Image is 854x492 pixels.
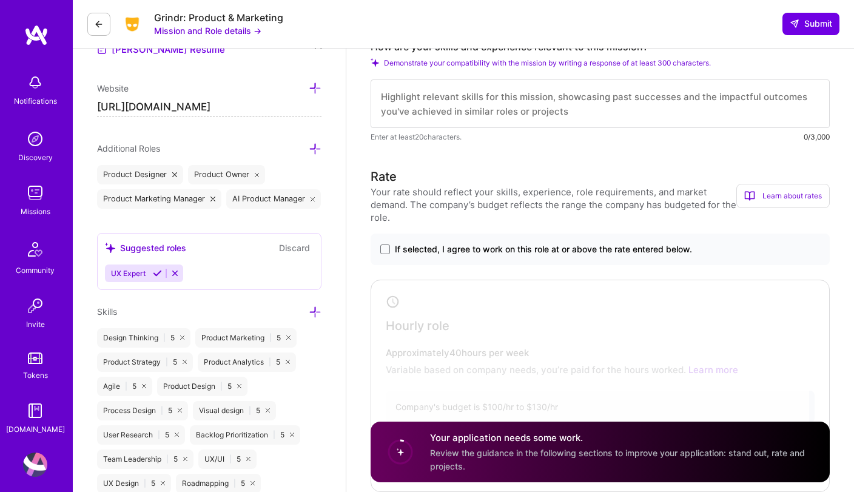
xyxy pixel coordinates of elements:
div: 0/3,000 [804,130,830,143]
span: Review the guidance in the following sections to improve your application: stand out, rate and pr... [430,448,805,471]
div: [DOMAIN_NAME] [6,423,65,436]
i: icon Close [246,457,250,461]
div: Agile 5 [97,377,152,396]
i: icon SuggestedTeams [105,243,115,253]
div: Product Marketing 5 [195,328,297,348]
i: icon Close [255,172,260,177]
div: Backlog Prioritization 5 [190,425,300,445]
div: Product Owner [188,165,266,184]
img: bell [23,70,47,95]
i: icon Close [250,481,255,485]
i: icon Close [183,457,187,461]
i: icon Close [178,408,182,413]
img: discovery [23,127,47,151]
div: Product Analytics 5 [198,352,296,372]
i: icon Close [290,433,294,437]
input: http://... [97,98,321,117]
span: | [273,430,275,440]
span: | [220,382,223,391]
span: | [166,454,169,464]
span: | [166,357,168,367]
i: Check [371,58,379,67]
div: Learn about rates [736,184,830,208]
span: | [249,406,251,416]
img: User Avatar [23,453,47,477]
span: | [269,333,272,343]
img: Resume [97,45,107,55]
div: Grindr: Product & Marketing [154,12,283,24]
i: icon Close [175,433,179,437]
i: icon Close [172,172,177,177]
img: Company Logo [120,15,144,33]
span: | [234,479,236,488]
div: Product Strategy 5 [97,352,193,372]
span: Skills [97,306,117,317]
span: If selected, I agree to work on this role at or above the rate entered below. [395,243,692,255]
div: Missions [21,205,50,218]
i: icon Close [286,360,290,364]
div: Design Thinking 5 [97,328,190,348]
i: icon LeftArrowDark [94,19,104,29]
span: Website [97,83,129,93]
i: icon Close [183,360,187,364]
i: icon Close [210,197,215,201]
span: Enter at least 20 characters. [371,130,462,143]
span: | [144,479,146,488]
span: Additional Roles [97,143,160,153]
i: icon Close [180,335,184,340]
i: icon Close [237,384,241,388]
div: Tokens [23,369,48,382]
div: Product Marketing Manager [97,189,221,209]
div: Product Design 5 [157,377,247,396]
button: Mission and Role details → [154,24,261,37]
div: UX/UI 5 [198,450,257,469]
div: Suggested roles [105,241,186,254]
div: Team Leadership 5 [97,450,193,469]
i: icon Close [311,197,315,201]
span: | [163,333,166,343]
span: | [125,382,127,391]
div: Notifications [14,95,57,107]
span: Demonstrate your compatibility with the mission by writing a response of at least 300 characters. [384,58,711,67]
img: teamwork [23,181,47,205]
div: Community [16,264,55,277]
div: Visual design 5 [193,401,276,420]
div: Discovery [18,151,53,164]
i: icon SendLight [790,19,799,29]
i: Reject [170,269,180,278]
img: logo [24,24,49,46]
i: icon Close [286,335,291,340]
div: Rate [371,167,397,186]
button: Discard [275,241,314,255]
a: [PERSON_NAME] Resume [97,42,225,57]
h4: Your application needs some work. [430,432,815,445]
span: | [161,406,163,416]
div: Product Designer [97,165,183,184]
span: UX Expert [111,269,146,278]
div: Invite [26,318,45,331]
div: Your rate should reflect your skills, experience, role requirements, and market demand. The compa... [371,186,736,224]
div: Process Design 5 [97,401,188,420]
span: | [229,454,232,464]
i: icon Close [161,481,165,485]
div: AI Product Manager [226,189,321,209]
span: | [158,430,160,440]
i: icon Close [142,384,146,388]
img: Invite [23,294,47,318]
i: icon BookOpen [744,190,755,201]
i: Accept [153,269,162,278]
img: tokens [28,352,42,364]
img: Community [21,235,50,264]
span: Submit [790,18,832,30]
i: icon Close [266,408,270,413]
img: guide book [23,399,47,423]
div: User Research 5 [97,425,185,445]
span: | [269,357,271,367]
